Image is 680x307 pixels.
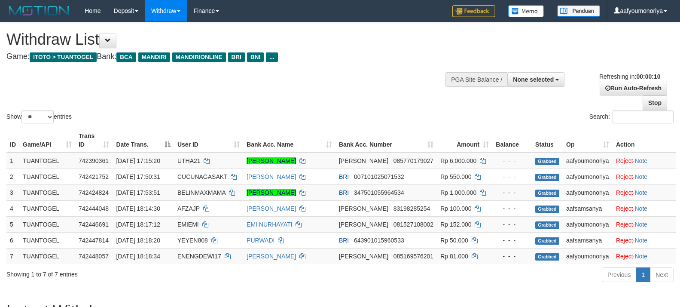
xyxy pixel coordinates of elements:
span: Grabbed [535,206,559,213]
a: Reject [616,205,633,212]
span: Rp 550.000 [440,173,471,180]
div: - - - [496,188,528,197]
th: Bank Acc. Number: activate to sort column ascending [335,128,437,153]
span: 742390361 [79,157,109,164]
span: [DATE] 17:53:51 [116,189,160,196]
label: Search: [589,111,674,123]
td: 1 [6,153,19,169]
span: [DATE] 18:18:20 [116,237,160,244]
span: Copy 347501055964534 to clipboard [354,189,404,196]
div: - - - [496,236,528,245]
td: aafyoumonoriya [563,184,613,200]
a: Note [634,173,647,180]
td: TUANTOGEL [19,169,75,184]
td: 2 [6,169,19,184]
span: UTHA21 [177,157,201,164]
a: Note [634,189,647,196]
span: 742444048 [79,205,109,212]
div: - - - [496,204,528,213]
td: TUANTOGEL [19,248,75,264]
td: aafyoumonoriya [563,248,613,264]
a: Next [650,267,674,282]
span: Rp 1.000.000 [440,189,476,196]
div: - - - [496,252,528,261]
a: EMI NURHAYATI [247,221,293,228]
span: BRI [339,237,349,244]
span: Grabbed [535,237,559,245]
img: Feedback.jpg [452,5,495,17]
img: MOTION_logo.png [6,4,72,17]
span: Rp 152.000 [440,221,471,228]
span: CUCUNAGASAKT [177,173,227,180]
td: TUANTOGEL [19,200,75,216]
td: TUANTOGEL [19,216,75,232]
a: [PERSON_NAME] [247,205,296,212]
span: MANDIRI [138,52,170,62]
span: [PERSON_NAME] [339,205,388,212]
span: BELINMAXMAMA [177,189,226,196]
td: 5 [6,216,19,232]
span: Grabbed [535,221,559,229]
a: Previous [602,267,636,282]
th: Game/API: activate to sort column ascending [19,128,75,153]
td: 6 [6,232,19,248]
span: Rp 81.000 [440,253,468,260]
span: Rp 100.000 [440,205,471,212]
a: [PERSON_NAME] [247,189,296,196]
a: Run Auto-Refresh [600,81,667,95]
a: Reject [616,173,633,180]
span: [DATE] 18:17:12 [116,221,160,228]
span: BCA [116,52,136,62]
span: [PERSON_NAME] [339,253,388,260]
a: [PERSON_NAME] [247,157,296,164]
td: · [613,248,676,264]
span: Grabbed [535,253,559,261]
span: None selected [513,76,554,83]
span: Copy 83198285254 to clipboard [393,205,430,212]
th: Status [532,128,563,153]
a: 1 [636,267,650,282]
span: Copy 085770179027 to clipboard [393,157,433,164]
button: None selected [507,72,564,87]
td: · [613,169,676,184]
td: · [613,216,676,232]
td: aafyoumonoriya [563,216,613,232]
span: 742421752 [79,173,109,180]
a: Reject [616,157,633,164]
span: [PERSON_NAME] [339,157,388,164]
img: Button%20Memo.svg [508,5,544,17]
td: aafyoumonoriya [563,169,613,184]
td: TUANTOGEL [19,153,75,169]
span: [DATE] 18:14:30 [116,205,160,212]
th: ID [6,128,19,153]
a: Stop [643,95,667,110]
div: Showing 1 to 7 of 7 entries [6,267,277,279]
span: ... [266,52,277,62]
span: 742424824 [79,189,109,196]
th: Amount: activate to sort column ascending [437,128,492,153]
td: TUANTOGEL [19,184,75,200]
div: - - - [496,157,528,165]
span: ITOTO > TUANTOGEL [30,52,97,62]
strong: 00:00:10 [636,73,660,80]
a: Note [634,221,647,228]
input: Search: [613,111,674,123]
h4: Game: Bank: [6,52,445,61]
a: [PERSON_NAME] [247,173,296,180]
a: [PERSON_NAME] [247,253,296,260]
span: Copy 643901015960533 to clipboard [354,237,404,244]
span: [DATE] 17:50:31 [116,173,160,180]
td: 7 [6,248,19,264]
span: [DATE] 18:18:34 [116,253,160,260]
a: Reject [616,221,633,228]
td: aafyoumonoriya [563,153,613,169]
td: 3 [6,184,19,200]
span: Copy 085169576201 to clipboard [393,253,433,260]
span: AFZAJP [177,205,200,212]
td: · [613,184,676,200]
td: aafsamsanya [563,200,613,216]
span: 742446691 [79,221,109,228]
td: · [613,153,676,169]
td: · [613,232,676,248]
span: BRI [228,52,245,62]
